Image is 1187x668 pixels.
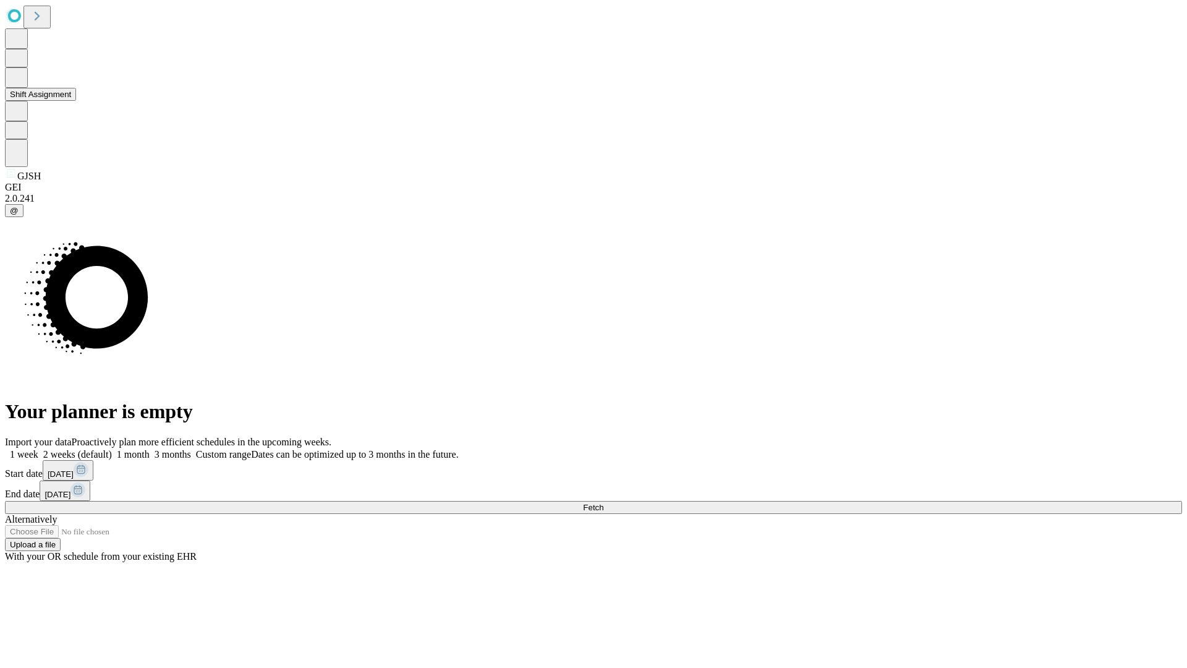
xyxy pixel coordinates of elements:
[10,206,19,215] span: @
[5,193,1182,204] div: 2.0.241
[10,449,38,460] span: 1 week
[5,182,1182,193] div: GEI
[5,514,57,525] span: Alternatively
[5,204,23,217] button: @
[72,437,331,447] span: Proactively plan more efficient schedules in the upcoming weeks.
[5,460,1182,481] div: Start date
[251,449,458,460] span: Dates can be optimized up to 3 months in the future.
[17,171,41,181] span: GJSH
[117,449,150,460] span: 1 month
[43,460,93,481] button: [DATE]
[196,449,251,460] span: Custom range
[48,469,74,479] span: [DATE]
[5,538,61,551] button: Upload a file
[5,551,197,562] span: With your OR schedule from your existing EHR
[45,490,70,499] span: [DATE]
[40,481,90,501] button: [DATE]
[5,481,1182,501] div: End date
[5,501,1182,514] button: Fetch
[5,400,1182,423] h1: Your planner is empty
[5,437,72,447] span: Import your data
[583,503,603,512] span: Fetch
[5,88,76,101] button: Shift Assignment
[43,449,112,460] span: 2 weeks (default)
[155,449,191,460] span: 3 months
